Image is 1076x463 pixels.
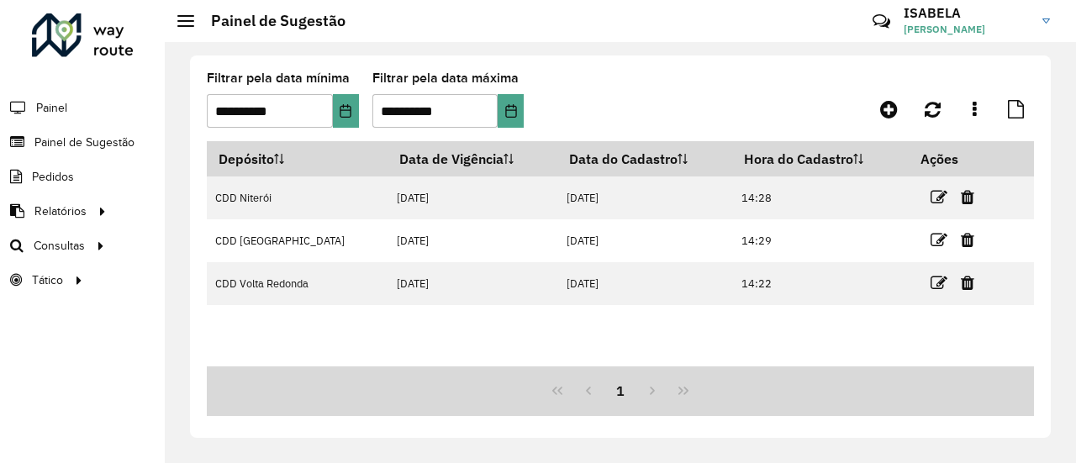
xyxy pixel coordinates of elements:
button: Choose Date [333,94,359,128]
th: Ações [909,141,1010,176]
a: Editar [931,271,947,294]
th: Data de Vigência [388,141,558,176]
td: [DATE] [388,176,558,219]
span: Pedidos [32,168,74,186]
td: [DATE] [558,219,733,262]
h3: ISABELA [904,5,1030,21]
button: Choose Date [498,94,524,128]
span: [PERSON_NAME] [904,22,1030,37]
a: Editar [931,186,947,208]
button: 1 [604,375,636,407]
td: 14:29 [733,219,909,262]
a: Excluir [961,229,974,251]
td: CDD Niterói [207,176,388,219]
th: Hora do Cadastro [733,141,909,176]
td: 14:28 [733,176,909,219]
label: Filtrar pela data mínima [207,68,350,88]
td: [DATE] [388,219,558,262]
a: Contato Rápido [863,3,899,39]
th: Data do Cadastro [558,141,733,176]
td: CDD [GEOGRAPHIC_DATA] [207,219,388,262]
td: 14:22 [733,262,909,305]
td: [DATE] [558,262,733,305]
a: Excluir [961,186,974,208]
span: Consultas [34,237,85,255]
td: CDD Volta Redonda [207,262,388,305]
span: Relatórios [34,203,87,220]
span: Painel [36,99,67,117]
span: Tático [32,271,63,289]
span: Painel de Sugestão [34,134,134,151]
td: [DATE] [558,176,733,219]
th: Depósito [207,141,388,176]
td: [DATE] [388,262,558,305]
a: Excluir [961,271,974,294]
label: Filtrar pela data máxima [372,68,519,88]
h2: Painel de Sugestão [194,12,345,30]
a: Editar [931,229,947,251]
